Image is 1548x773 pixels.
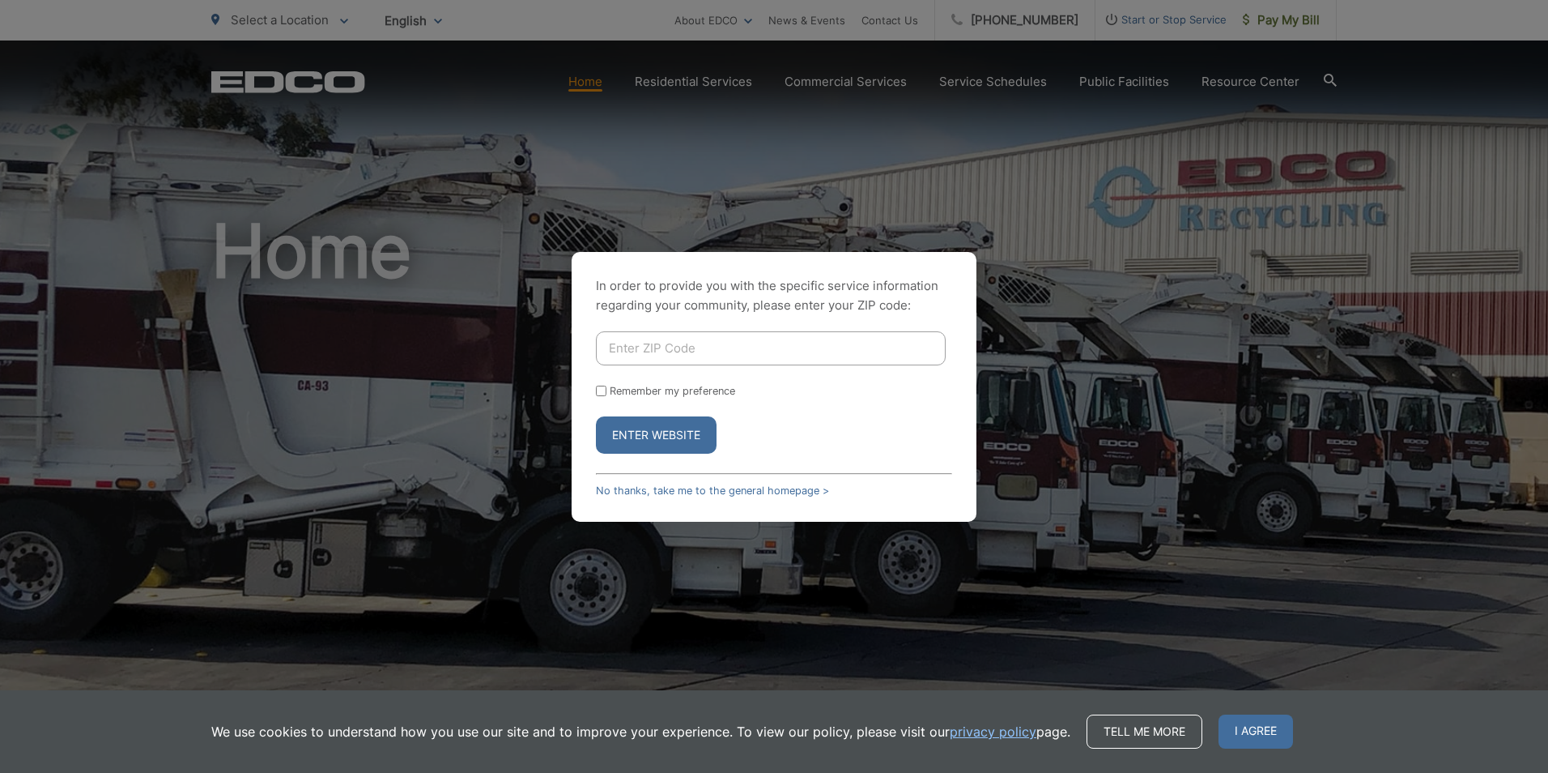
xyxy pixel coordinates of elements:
a: Tell me more [1087,715,1202,749]
button: Enter Website [596,416,717,454]
p: We use cookies to understand how you use our site and to improve your experience. To view our pol... [211,722,1070,741]
p: In order to provide you with the specific service information regarding your community, please en... [596,276,952,315]
span: I agree [1218,715,1293,749]
a: No thanks, take me to the general homepage > [596,485,829,497]
a: privacy policy [950,722,1036,741]
input: Enter ZIP Code [596,331,946,365]
label: Remember my preference [610,385,735,397]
